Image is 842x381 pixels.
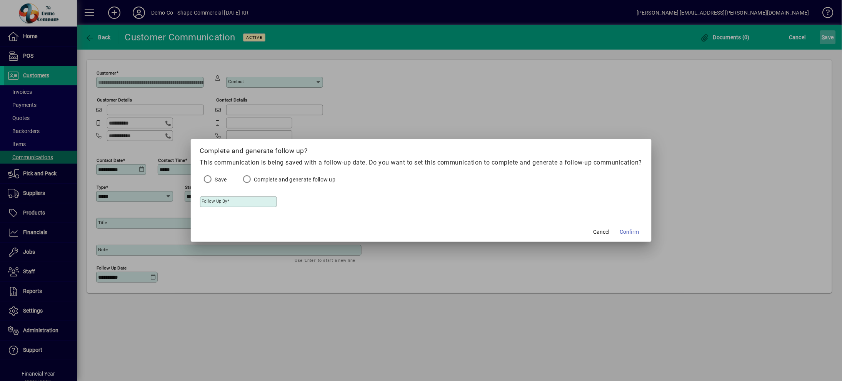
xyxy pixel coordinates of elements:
[589,225,614,239] button: Cancel
[200,147,642,155] h5: Complete and generate follow up?
[620,228,639,236] span: Confirm
[213,176,227,183] label: Save
[253,176,336,183] label: Complete and generate follow up
[202,198,227,204] mat-label: Follow up by
[594,228,610,236] span: Cancel
[200,158,642,167] p: This communication is being saved with a follow-up date. Do you want to set this communication to...
[617,225,642,239] button: Confirm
